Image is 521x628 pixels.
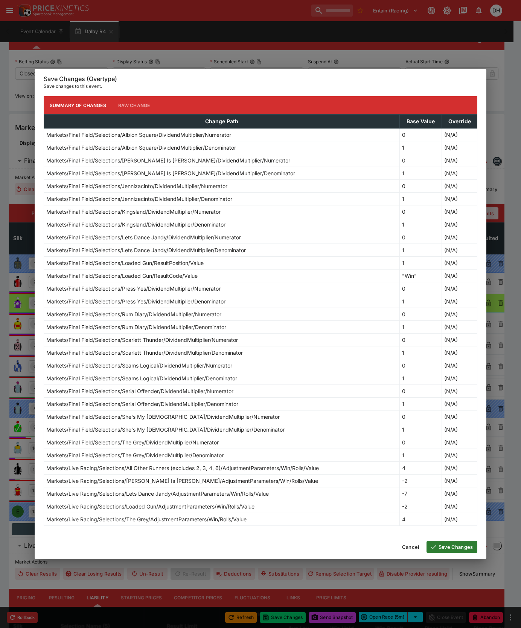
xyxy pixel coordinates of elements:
button: Raw Change [112,96,156,114]
button: Cancel [398,541,424,553]
td: 1 [399,372,442,385]
td: (N/A) [442,513,477,526]
td: (N/A) [442,462,477,475]
p: Markets/Final Field/Selections/Rum Diary/DividendMultiplier/Numerator [46,310,221,318]
td: (N/A) [442,193,477,205]
td: 0 [399,180,442,193]
button: Summary of Changes [44,96,112,114]
td: (N/A) [442,500,477,513]
p: Markets/Final Field/Selections/Kingsland/DividendMultiplier/Denominator [46,221,225,228]
p: Markets/Final Field/Selections/The Grey/DividendMultiplier/Denominator [46,451,224,459]
td: (N/A) [442,295,477,308]
td: (N/A) [442,205,477,218]
td: 0 [399,334,442,346]
p: Markets/Live Racing/Selections/All Other Runners (excludes 2, 3, 4, 6)/AdjustmentParameters/Win/R... [46,464,319,472]
p: Markets/Final Field/Selections/She's My [DEMOGRAPHIC_DATA]/DividendMultiplier/Numerator [46,413,280,421]
p: Markets/Final Field/Selections/Lets Dance Jandy/DividendMultiplier/Numerator [46,233,241,241]
td: (N/A) [442,180,477,193]
p: Markets/Final Field/Selections/She's My [DEMOGRAPHIC_DATA]/DividendMultiplier/Denominator [46,426,285,433]
td: 0 [399,205,442,218]
p: Markets/Final Field/Selections/Scarlett Thunder/DividendMultiplier/Numerator [46,336,238,344]
p: Markets/Final Field/Selections/Albion Square/DividendMultiplier/Denominator [46,144,236,152]
td: 0 [399,308,442,321]
td: (N/A) [442,257,477,270]
td: 1 [399,346,442,359]
p: Markets/Final Field/Selections/Serial Offender/DividendMultiplier/Numerator [46,387,233,395]
td: 1 [399,167,442,180]
p: Markets/Live Racing/Selections/Lets Dance Jandy/AdjustmentParameters/Win/Rolls/Value [46,490,269,498]
td: (N/A) [442,359,477,372]
p: Markets/Final Field/Selections/Loaded Gun/ResultPosition/Value [46,259,204,267]
td: (N/A) [442,449,477,462]
td: (N/A) [442,231,477,244]
td: 1 [399,321,442,334]
td: (N/A) [442,167,477,180]
p: Markets/Final Field/Selections/Scarlett Thunder/DividendMultiplier/Denominator [46,349,243,357]
td: 1 [399,218,442,231]
td: "Win" [399,270,442,282]
td: (N/A) [442,308,477,321]
td: (N/A) [442,218,477,231]
p: Markets/Final Field/Selections/[PERSON_NAME] Is [PERSON_NAME]/DividendMultiplier/Numerator [46,156,290,164]
p: Markets/Final Field/Selections/Loaded Gun/ResultCode/Value [46,272,198,280]
td: 0 [399,410,442,423]
td: (N/A) [442,398,477,410]
td: 1 [399,257,442,270]
td: (N/A) [442,410,477,423]
td: (N/A) [442,129,477,141]
p: Markets/Final Field/Selections/Rum Diary/DividendMultiplier/Denominator [46,323,226,331]
td: (N/A) [442,346,477,359]
td: 1 [399,398,442,410]
td: 1 [399,141,442,154]
td: 1 [399,423,442,436]
p: Markets/Final Field/Selections/Seams Logical/DividendMultiplier/Denominator [46,374,237,382]
td: 0 [399,282,442,295]
td: 1 [399,193,442,205]
td: (N/A) [442,385,477,398]
p: Markets/Final Field/Selections/Lets Dance Jandy/DividendMultiplier/Denominator [46,246,246,254]
td: (N/A) [442,334,477,346]
p: Save changes to this event. [44,83,477,90]
td: 1 [399,244,442,257]
td: 0 [399,359,442,372]
td: (N/A) [442,321,477,334]
td: (N/A) [442,475,477,487]
td: (N/A) [442,270,477,282]
p: Markets/Live Racing/Selections/[PERSON_NAME] Is [PERSON_NAME]/AdjustmentParameters/Win/Rolls/Value [46,477,318,485]
p: Markets/Final Field/Selections/Serial Offender/DividendMultiplier/Denominator [46,400,238,408]
td: 0 [399,385,442,398]
td: 4 [399,462,442,475]
td: 1 [399,295,442,308]
p: Markets/Final Field/Selections/Jennizacinto/DividendMultiplier/Denominator [46,195,232,203]
td: (N/A) [442,141,477,154]
p: Markets/Final Field/Selections/Kingsland/DividendMultiplier/Numerator [46,208,221,216]
p: Markets/Final Field/Selections/Seams Logical/DividendMultiplier/Numerator [46,361,232,369]
p: Markets/Live Racing/Selections/Loaded Gun/AdjustmentParameters/Win/Rolls/Value [46,502,254,510]
td: 4 [399,513,442,526]
th: Change Path [44,115,400,129]
td: (N/A) [442,154,477,167]
p: Markets/Final Field/Selections/The Grey/DividendMultiplier/Numerator [46,438,219,446]
p: Markets/Final Field/Selections/Albion Square/DividendMultiplier/Numerator [46,131,231,139]
h6: Save Changes (Overtype) [44,75,477,83]
td: -2 [399,500,442,513]
th: Override [442,115,477,129]
td: (N/A) [442,436,477,449]
p: Markets/Live Racing/Selections/The Grey/AdjustmentParameters/Win/Rolls/Value [46,515,247,523]
td: 1 [399,449,442,462]
td: (N/A) [442,282,477,295]
th: Base Value [399,115,442,129]
p: Markets/Final Field/Selections/Jennizacinto/DividendMultiplier/Numerator [46,182,227,190]
td: 0 [399,129,442,141]
td: (N/A) [442,244,477,257]
p: Markets/Final Field/Selections/Press Yes/DividendMultiplier/Denominator [46,297,225,305]
td: (N/A) [442,372,477,385]
td: -2 [399,475,442,487]
p: Markets/Final Field/Selections/[PERSON_NAME] Is [PERSON_NAME]/DividendMultiplier/Denominator [46,169,295,177]
td: 0 [399,231,442,244]
td: 0 [399,154,442,167]
button: Save Changes [427,541,477,553]
td: (N/A) [442,423,477,436]
td: 0 [399,436,442,449]
p: Markets/Final Field/Selections/Press Yes/DividendMultiplier/Numerator [46,285,221,293]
